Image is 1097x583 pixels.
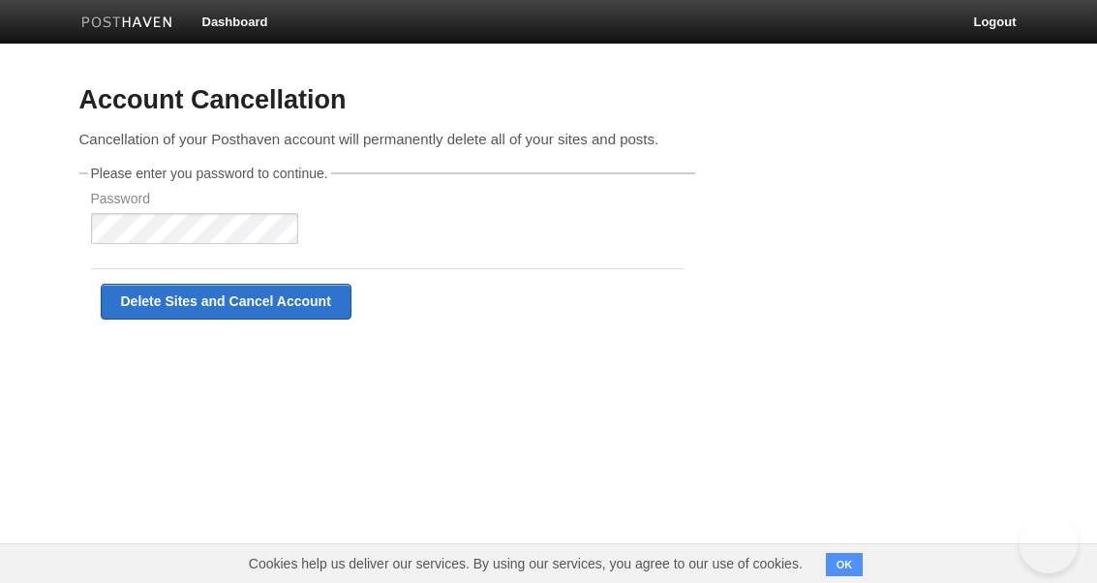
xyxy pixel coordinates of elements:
[1020,515,1078,573] iframe: Help Scout Beacon - Open
[81,16,173,31] img: Posthaven-bar
[88,167,331,180] legend: Please enter you password to continue.
[91,192,298,210] label: Password
[91,213,298,244] input: Password
[229,544,822,583] span: Cookies help us deliver our services. By using our services, you agree to our use of cookies.
[101,284,351,320] input: Delete Sites and Cancel Account
[826,553,864,576] button: OK
[79,86,696,115] h3: Account Cancellation
[79,129,696,149] p: Cancellation of your Posthaven account will permanently delete all of your sites and posts.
